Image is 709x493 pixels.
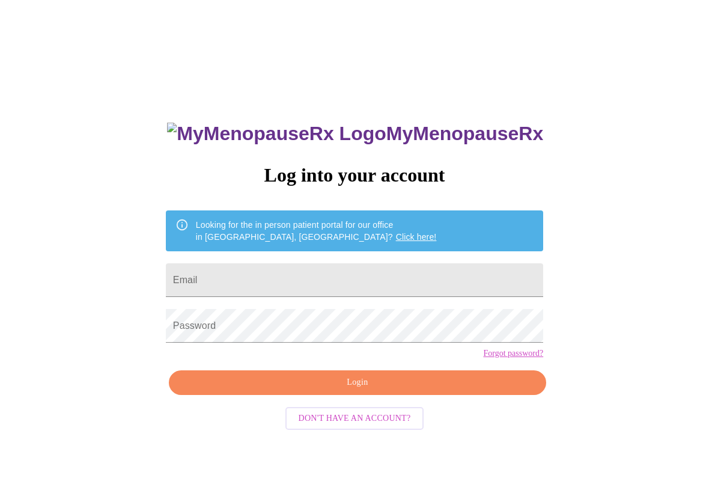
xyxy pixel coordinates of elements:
a: Don't have an account? [282,412,427,422]
div: Looking for the in person patient portal for our office in [GEOGRAPHIC_DATA], [GEOGRAPHIC_DATA]? [196,214,437,248]
span: Login [183,375,532,390]
button: Don't have an account? [285,407,424,430]
h3: Log into your account [166,164,543,186]
span: Don't have an account? [299,411,411,426]
img: MyMenopauseRx Logo [167,123,386,145]
a: Forgot password? [483,349,543,358]
button: Login [169,370,546,395]
h3: MyMenopauseRx [167,123,543,145]
a: Click here! [396,232,437,242]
